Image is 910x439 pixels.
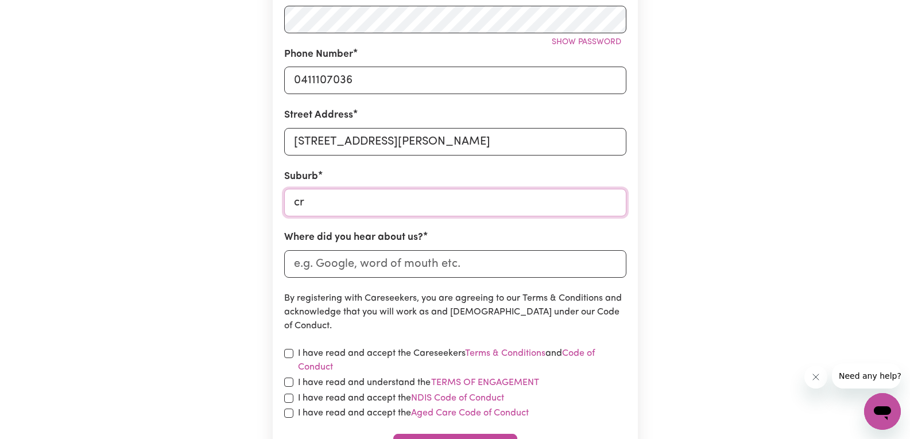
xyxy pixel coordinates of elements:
input: e.g. Google, word of mouth etc. [284,250,626,278]
span: Need any help? [7,8,69,17]
label: Suburb [284,169,318,184]
a: NDIS Code of Conduct [411,394,504,403]
label: I have read and accept the [298,391,504,405]
iframe: Button to launch messaging window [864,393,901,430]
iframe: Close message [804,366,827,389]
label: Phone Number [284,47,353,62]
label: I have read and accept the Careseekers and [298,347,626,374]
a: Terms & Conditions [465,349,545,358]
label: Where did you hear about us? [284,230,423,245]
label: I have read and understand the [298,375,540,390]
a: Aged Care Code of Conduct [411,409,529,418]
a: Code of Conduct [298,349,595,372]
input: e.g. 0412 345 678 [284,67,626,94]
iframe: Message from company [832,363,901,389]
input: e.g. 221B Victoria St [284,128,626,156]
input: e.g. North Bondi, New South Wales [284,189,626,216]
button: Show password [547,33,626,51]
button: I have read and understand the [431,375,540,390]
p: By registering with Careseekers, you are agreeing to our Terms & Conditions and acknowledge that ... [284,292,626,333]
label: Street Address [284,108,353,123]
span: Show password [552,38,621,46]
label: I have read and accept the [298,406,529,420]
